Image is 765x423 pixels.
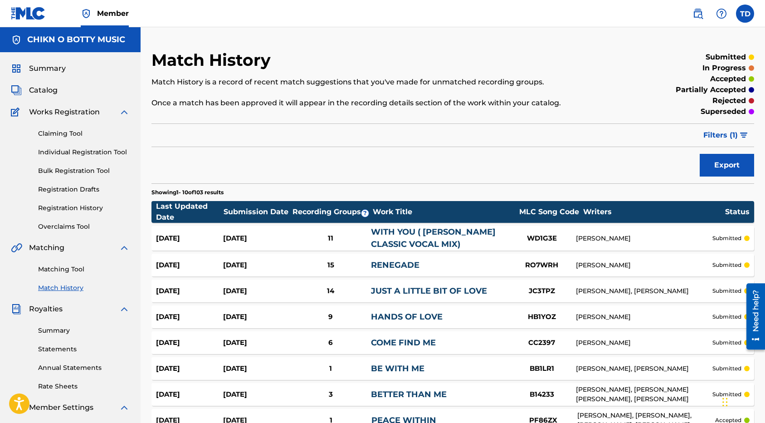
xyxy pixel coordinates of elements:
[156,286,223,296] div: [DATE]
[11,85,58,96] a: CatalogCatalog
[736,5,754,23] div: User Menu
[156,201,224,223] div: Last Updated Date
[151,98,615,108] p: Once a match has been approved it will appear in the recording details section of the work within...
[38,185,130,194] a: Registration Drafts
[371,338,436,348] a: COME FIND ME
[508,338,576,348] div: CC2397
[291,364,371,374] div: 1
[11,242,22,253] img: Matching
[11,107,23,118] img: Works Registration
[223,312,290,322] div: [DATE]
[371,227,496,249] a: WITH YOU ( [PERSON_NAME] CLASSIC VOCAL MIX)
[223,364,290,374] div: [DATE]
[38,265,130,274] a: Matching Tool
[29,402,93,413] span: Member Settings
[291,338,371,348] div: 6
[119,242,130,253] img: expand
[223,338,290,348] div: [DATE]
[508,389,576,400] div: B14233
[11,304,22,315] img: Royalties
[156,233,223,244] div: [DATE]
[508,312,576,322] div: HB1YOZ
[576,338,712,348] div: [PERSON_NAME]
[119,304,130,315] img: expand
[223,286,290,296] div: [DATE]
[38,382,130,391] a: Rate Sheets
[712,364,741,373] p: submitted
[576,385,712,404] div: [PERSON_NAME], [PERSON_NAME] [PERSON_NAME], [PERSON_NAME]
[29,85,58,96] span: Catalog
[720,379,765,423] iframe: Chat Widget
[11,7,46,20] img: MLC Logo
[156,364,223,374] div: [DATE]
[576,261,712,270] div: [PERSON_NAME]
[371,389,447,399] a: BETTER THAN ME
[223,389,290,400] div: [DATE]
[291,286,371,296] div: 14
[291,312,371,322] div: 9
[515,207,583,217] div: MLC Song Code
[508,364,576,374] div: BB1LR1
[706,52,746,63] p: submitted
[119,402,130,413] img: expand
[11,34,22,45] img: Accounts
[508,233,576,244] div: WD1G3E
[583,207,726,217] div: Writers
[81,8,92,19] img: Top Rightsholder
[156,338,223,348] div: [DATE]
[11,63,66,74] a: SummarySummary
[712,95,746,106] p: rejected
[371,312,443,322] a: HANDS OF LOVE
[97,8,129,19] span: Member
[373,207,515,217] div: Work Title
[38,166,130,176] a: Bulk Registration Tool
[11,63,22,74] img: Summary
[508,260,576,271] div: RO7WRH
[712,234,741,242] p: submitted
[576,312,712,322] div: [PERSON_NAME]
[29,242,64,253] span: Matching
[371,364,424,374] a: BE WITH ME
[371,286,487,296] a: JUST A LITTLE BIT OF LOVE
[151,188,224,197] p: Showing 1 - 10 of 103 results
[371,260,419,270] a: RENEGADE
[576,286,712,296] div: [PERSON_NAME], [PERSON_NAME]
[151,50,275,70] h2: Match History
[223,260,290,271] div: [DATE]
[716,8,727,19] img: help
[508,286,576,296] div: JC3TPZ
[38,203,130,213] a: Registration History
[27,34,125,45] h5: CHIKN O BOTTY MUSIC
[703,130,738,141] span: Filters ( 1 )
[722,389,728,416] div: Drag
[156,389,223,400] div: [DATE]
[292,207,373,217] div: Recording Groups
[38,129,130,138] a: Claiming Tool
[119,107,130,118] img: expand
[698,124,754,147] button: Filters (1)
[576,234,712,243] div: [PERSON_NAME]
[29,63,66,74] span: Summary
[156,312,223,322] div: [DATE]
[712,261,741,269] p: submitted
[712,313,741,321] p: submitted
[29,107,100,118] span: Works Registration
[156,260,223,271] div: [DATE]
[38,222,130,231] a: Overclaims Tool
[224,207,291,217] div: Submission Date
[38,344,130,354] a: Statements
[151,77,615,88] p: Match History is a record of recent match suggestions that you've made for unmatched recording gr...
[712,339,741,347] p: submitted
[676,84,746,95] p: partially accepted
[700,154,754,177] button: Export
[38,363,130,373] a: Annual Statements
[710,74,746,84] p: accepted
[223,233,290,244] div: [DATE]
[576,364,712,374] div: [PERSON_NAME], [PERSON_NAME]
[740,133,748,138] img: filter
[712,390,741,398] p: submitted
[689,5,707,23] a: Public Search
